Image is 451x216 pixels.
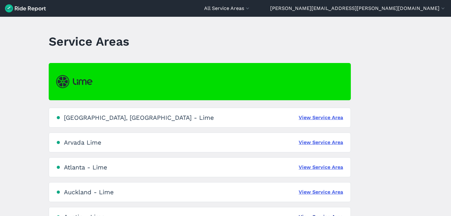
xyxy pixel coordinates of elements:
div: Atlanta - Lime [64,164,107,171]
a: View Service Area [299,114,343,121]
div: Arvada Lime [64,139,101,146]
a: View Service Area [299,188,343,196]
a: View Service Area [299,139,343,146]
a: View Service Area [299,164,343,171]
button: [PERSON_NAME][EMAIL_ADDRESS][PERSON_NAME][DOMAIN_NAME] [270,5,446,12]
div: [GEOGRAPHIC_DATA], [GEOGRAPHIC_DATA] - Lime [64,114,214,121]
img: Lime [56,75,92,88]
img: Ride Report [5,4,46,12]
button: All Service Areas [204,5,251,12]
h1: Service Areas [49,33,129,50]
div: Auckland - Lime [64,188,114,196]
